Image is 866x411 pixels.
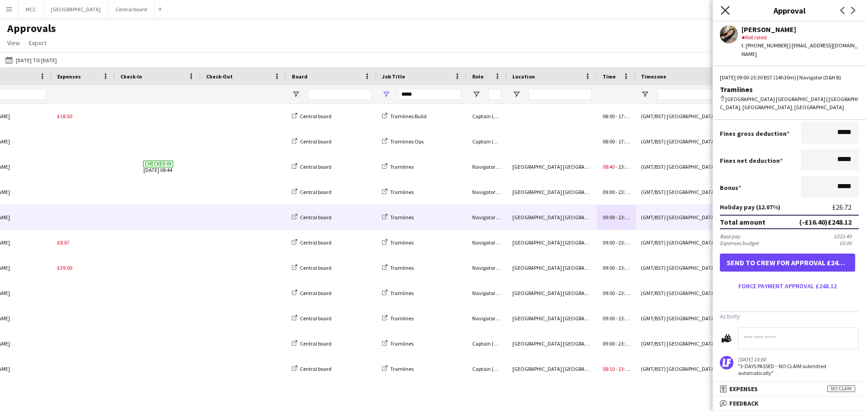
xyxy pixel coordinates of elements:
[292,239,332,246] a: Central board
[618,290,631,296] span: 23:30
[292,315,332,322] a: Central board
[382,138,424,145] a: Tramlines Ops
[618,315,631,322] span: 23:30
[618,113,631,120] span: 17:00
[616,214,617,221] span: -
[300,113,332,120] span: Central board
[472,73,484,80] span: Role
[720,312,859,320] h3: Activity
[507,180,597,204] div: [GEOGRAPHIC_DATA] [GEOGRAPHIC_DATA]
[616,163,617,170] span: -
[472,90,480,98] button: Open Filter Menu
[467,129,507,154] div: Captain (D&H A)
[636,104,739,129] div: (GMT/BST) [GEOGRAPHIC_DATA]
[636,281,739,305] div: (GMT/BST) [GEOGRAPHIC_DATA]
[512,73,535,80] span: Location
[603,214,615,221] span: 09:00
[507,356,597,381] div: [GEOGRAPHIC_DATA] [GEOGRAPHIC_DATA]
[738,363,831,376] div: "3-DAYS PASSED - NO CLAIM submitted automatically"
[720,129,789,138] label: Fines gross deduction
[488,89,502,100] input: Role Filter Input
[292,365,332,372] a: Central board
[467,154,507,179] div: Navigator (D&H B)
[713,382,866,396] mat-expansion-panel-header: ExpensesNo claim
[507,382,597,406] div: [GEOGRAPHIC_DATA] [GEOGRAPHIC_DATA]
[292,138,332,145] a: Central board
[29,39,46,47] span: Export
[390,113,427,120] span: Tramlines Build
[839,240,859,246] div: £0.00
[636,382,739,406] div: (GMT/BST) [GEOGRAPHIC_DATA]
[799,217,852,226] div: (-£16.40) £248.12
[292,163,332,170] a: Central board
[618,214,631,221] span: 23:30
[742,42,859,58] div: t. [PHONE_NUMBER] | [EMAIL_ADDRESS][DOMAIN_NAME]
[507,281,597,305] div: [GEOGRAPHIC_DATA] [GEOGRAPHIC_DATA]
[657,89,734,100] input: Timezone Filter Input
[143,161,173,167] span: Checked-in
[603,189,615,195] span: 09:00
[308,89,371,100] input: Board Filter Input
[529,89,592,100] input: Location Filter Input
[292,290,332,296] a: Central board
[618,163,631,170] span: 23:30
[603,138,615,145] span: 08:00
[467,255,507,280] div: Navigator (D&H B)
[713,5,866,16] h3: Approval
[57,113,72,120] span: £18.50
[382,189,414,195] a: Tramlines
[467,331,507,356] div: Captain (D&H A)
[57,73,81,80] span: Expenses
[390,315,414,322] span: Tramlines
[390,340,414,347] span: Tramlines
[512,90,521,98] button: Open Filter Menu
[618,138,631,145] span: 17:00
[292,73,308,80] span: Board
[636,331,739,356] div: (GMT/BST) [GEOGRAPHIC_DATA]
[507,331,597,356] div: [GEOGRAPHIC_DATA] [GEOGRAPHIC_DATA]
[467,356,507,381] div: Captain (D&H A)
[603,113,615,120] span: 08:00
[300,340,332,347] span: Central board
[382,340,414,347] a: Tramlines
[382,290,414,296] a: Tramlines
[616,239,617,246] span: -
[507,154,597,179] div: [GEOGRAPHIC_DATA] [GEOGRAPHIC_DATA]
[108,0,155,18] button: Central board
[616,113,617,120] span: -
[57,264,72,271] span: £39.00
[467,104,507,129] div: Captain (D&H A)
[390,264,414,271] span: Tramlines
[631,163,649,170] span: (+20m)
[616,138,617,145] span: -
[7,39,20,47] span: View
[467,281,507,305] div: Navigator (D&H B)
[300,189,332,195] span: Central board
[382,214,414,221] a: Tramlines
[832,203,859,211] div: £26.72
[507,306,597,331] div: [GEOGRAPHIC_DATA] [GEOGRAPHIC_DATA]
[300,239,332,246] span: Central board
[720,254,855,272] button: Send to crew for approval £248.12
[618,189,631,195] span: 23:30
[390,138,424,145] span: Tramlines Ops
[25,37,50,49] a: Export
[636,306,739,331] div: (GMT/BST) [GEOGRAPHIC_DATA]
[467,382,507,406] div: Captain (D&H A)
[507,205,597,230] div: [GEOGRAPHIC_DATA] [GEOGRAPHIC_DATA]
[390,214,414,221] span: Tramlines
[603,290,615,296] span: 09:00
[390,239,414,246] span: Tramlines
[618,264,631,271] span: 23:30
[467,205,507,230] div: Navigator (D&H B)
[720,157,783,165] label: Fines net deduction
[603,239,615,246] span: 09:00
[720,356,733,369] img: logo.png
[4,55,59,65] button: [DATE] to [DATE]
[507,230,597,255] div: [GEOGRAPHIC_DATA] [GEOGRAPHIC_DATA]
[300,163,332,170] span: Central board
[300,315,332,322] span: Central board
[390,189,414,195] span: Tramlines
[390,290,414,296] span: Tramlines
[636,129,739,154] div: (GMT/BST) [GEOGRAPHIC_DATA]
